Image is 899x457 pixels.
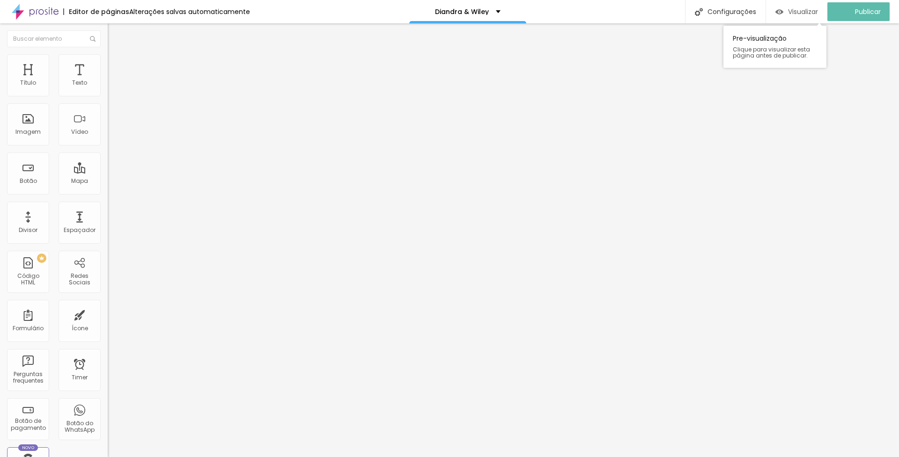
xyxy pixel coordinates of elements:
[20,178,37,184] div: Botão
[72,374,88,381] div: Timer
[63,8,129,15] div: Editor de páginas
[18,444,38,451] div: Novo
[695,8,703,16] img: Icone
[72,325,88,332] div: Ícone
[827,2,890,21] button: Publicar
[129,8,250,15] div: Alterações salvas automaticamente
[9,418,46,431] div: Botão de pagamento
[855,8,881,15] span: Publicar
[71,178,88,184] div: Mapa
[61,420,98,434] div: Botão do WhatsApp
[723,26,826,68] div: Pre-visualização
[435,8,489,15] p: Diandra & Wiley
[9,273,46,286] div: Código HTML
[61,273,98,286] div: Redes Sociais
[108,23,899,457] iframe: Editor
[64,227,96,233] div: Espaçador
[13,325,44,332] div: Formulário
[20,80,36,86] div: Título
[7,30,101,47] input: Buscar elemento
[19,227,37,233] div: Divisor
[9,371,46,384] div: Perguntas frequentes
[775,8,783,16] img: view-1.svg
[72,80,87,86] div: Texto
[766,2,827,21] button: Visualizar
[788,8,818,15] span: Visualizar
[71,129,88,135] div: Vídeo
[733,46,817,58] span: Clique para visualizar esta página antes de publicar.
[15,129,41,135] div: Imagem
[90,36,96,42] img: Icone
